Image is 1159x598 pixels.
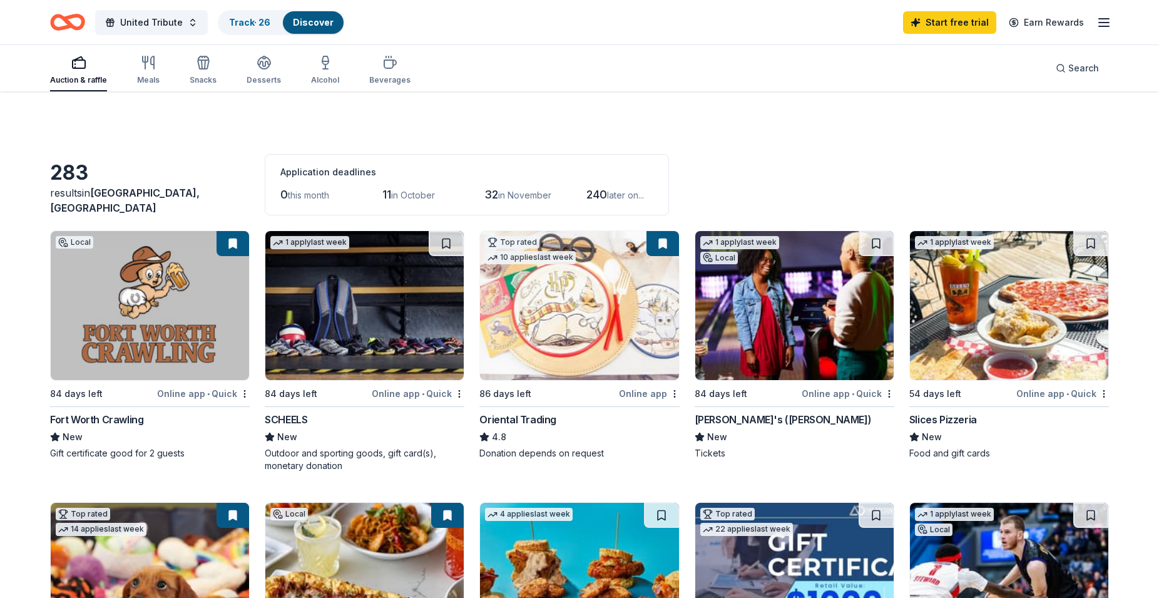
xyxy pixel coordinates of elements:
[909,386,961,401] div: 54 days left
[270,236,349,249] div: 1 apply last week
[50,8,85,37] a: Home
[1046,56,1109,81] button: Search
[137,50,160,91] button: Meals
[95,10,208,35] button: United Tribute
[619,386,680,401] div: Online app
[56,523,146,536] div: 14 applies last week
[915,508,994,521] div: 1 apply last week
[498,190,551,200] span: in November
[909,230,1109,460] a: Image for Slices Pizzeria1 applylast week54 days leftOnline app•QuickSlices PizzeriaNewFood and g...
[484,188,498,201] span: 32
[485,251,576,264] div: 10 applies last week
[695,230,894,460] a: Image for Andy B's (Denton)1 applylast weekLocal84 days leftOnline app•Quick[PERSON_NAME]'s ([PER...
[915,523,952,536] div: Local
[422,389,424,399] span: •
[51,231,249,380] img: Image for Fort Worth Crawling
[50,386,103,401] div: 84 days left
[50,187,200,214] span: in
[207,389,210,399] span: •
[479,412,556,427] div: Oriental Trading
[265,230,464,472] a: Image for SCHEELS1 applylast week84 days leftOnline app•QuickSCHEELSNewOutdoor and sporting goods...
[922,430,942,445] span: New
[479,230,679,460] a: Image for Oriental TradingTop rated10 applieslast week86 days leftOnline appOriental Trading4.8Do...
[229,17,270,28] a: Track· 26
[479,386,531,401] div: 86 days left
[700,252,738,264] div: Local
[700,236,779,249] div: 1 apply last week
[50,230,250,460] a: Image for Fort Worth CrawlingLocal84 days leftOnline app•QuickFort Worth CrawlingNewGift certific...
[695,447,894,460] div: Tickets
[695,231,894,380] img: Image for Andy B's (Denton)
[369,75,411,85] div: Beverages
[50,160,250,185] div: 283
[270,508,308,520] div: Local
[50,187,200,214] span: [GEOGRAPHIC_DATA], [GEOGRAPHIC_DATA]
[265,447,464,472] div: Outdoor and sporting goods, gift card(s), monetary donation
[700,508,755,520] div: Top rated
[479,447,679,460] div: Donation depends on request
[311,50,339,91] button: Alcohol
[56,508,110,520] div: Top rated
[280,165,653,180] div: Application deadlines
[50,75,107,85] div: Auction & raffle
[288,190,329,200] span: this month
[190,75,217,85] div: Snacks
[480,231,678,380] img: Image for Oriental Trading
[910,231,1108,380] img: Image for Slices Pizzeria
[391,190,435,200] span: in October
[485,508,573,521] div: 4 applies last week
[382,188,391,201] span: 11
[247,50,281,91] button: Desserts
[50,50,107,91] button: Auction & raffle
[218,10,345,35] button: Track· 26Discover
[903,11,996,34] a: Start free trial
[802,386,894,401] div: Online app Quick
[485,236,539,249] div: Top rated
[707,430,727,445] span: New
[190,50,217,91] button: Snacks
[915,236,994,249] div: 1 apply last week
[247,75,281,85] div: Desserts
[492,430,506,445] span: 4.8
[56,236,93,249] div: Local
[1001,11,1091,34] a: Earn Rewards
[265,412,307,427] div: SCHEELS
[50,412,143,427] div: Fort Worth Crawling
[265,231,464,380] img: Image for SCHEELS
[852,389,854,399] span: •
[372,386,464,401] div: Online app Quick
[695,386,747,401] div: 84 days left
[311,75,339,85] div: Alcohol
[280,188,288,201] span: 0
[909,412,977,427] div: Slices Pizzeria
[120,15,183,30] span: United Tribute
[265,386,317,401] div: 84 days left
[1066,389,1069,399] span: •
[157,386,250,401] div: Online app Quick
[293,17,334,28] a: Discover
[277,430,297,445] span: New
[1016,386,1109,401] div: Online app Quick
[137,75,160,85] div: Meals
[695,412,872,427] div: [PERSON_NAME]'s ([PERSON_NAME])
[909,447,1109,460] div: Food and gift cards
[1068,61,1099,76] span: Search
[700,523,793,536] div: 22 applies last week
[63,430,83,445] span: New
[50,447,250,460] div: Gift certificate good for 2 guests
[607,190,644,200] span: later on...
[586,188,607,201] span: 240
[369,50,411,91] button: Beverages
[50,185,250,215] div: results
